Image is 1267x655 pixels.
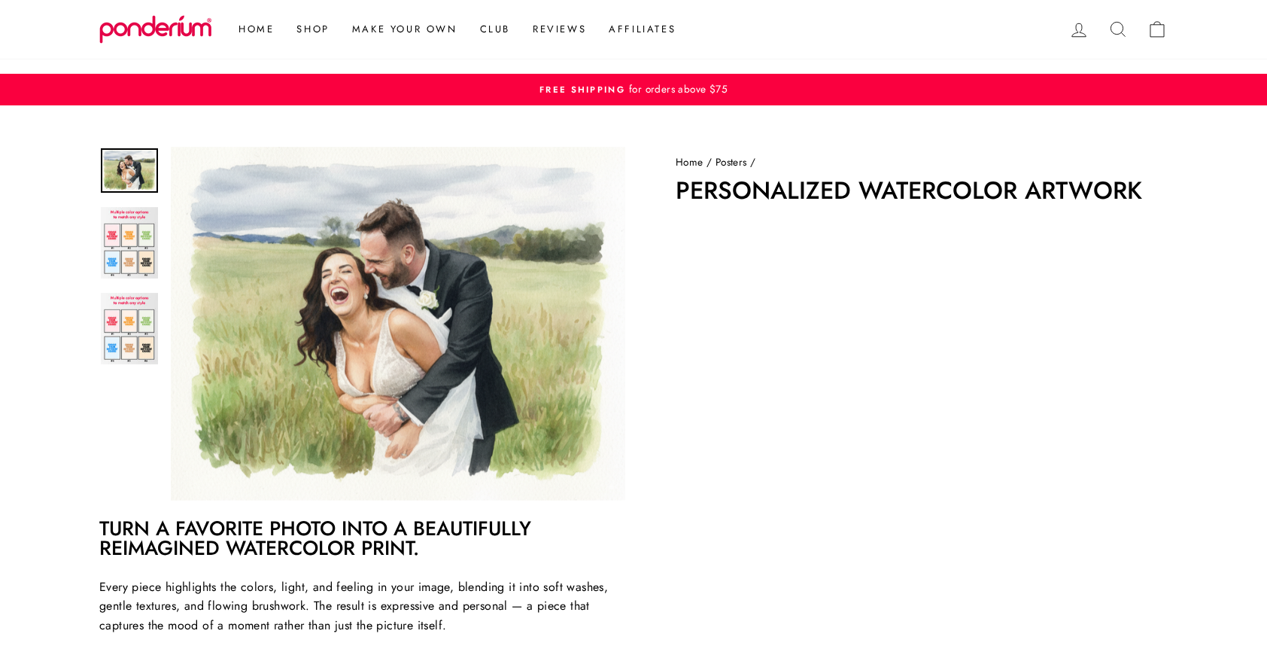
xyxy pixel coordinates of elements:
[99,519,625,559] h3: Turn a favorite photo into a beautifully reimagined watercolor print.
[227,16,285,43] a: Home
[597,16,687,43] a: Affiliates
[341,16,469,43] a: Make Your Own
[101,207,158,279] img: Personalized Watercolor Artwork
[676,154,1168,171] nav: breadcrumbs
[750,154,755,169] span: /
[220,16,687,43] ul: Primary
[706,154,712,169] span: /
[285,16,340,43] a: Shop
[625,81,728,96] span: for orders above $75
[521,16,597,43] a: Reviews
[99,577,625,635] p: Every piece highlights the colors, light, and feeling in your image, blending it into soft washes...
[99,15,212,44] img: Ponderium
[676,154,703,169] a: Home
[539,84,625,96] span: FREE Shipping
[716,154,747,169] a: Posters
[101,293,158,364] img: Personalized Watercolor Artwork
[469,16,521,43] a: Club
[676,178,1168,203] h1: Personalized Watercolor Artwork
